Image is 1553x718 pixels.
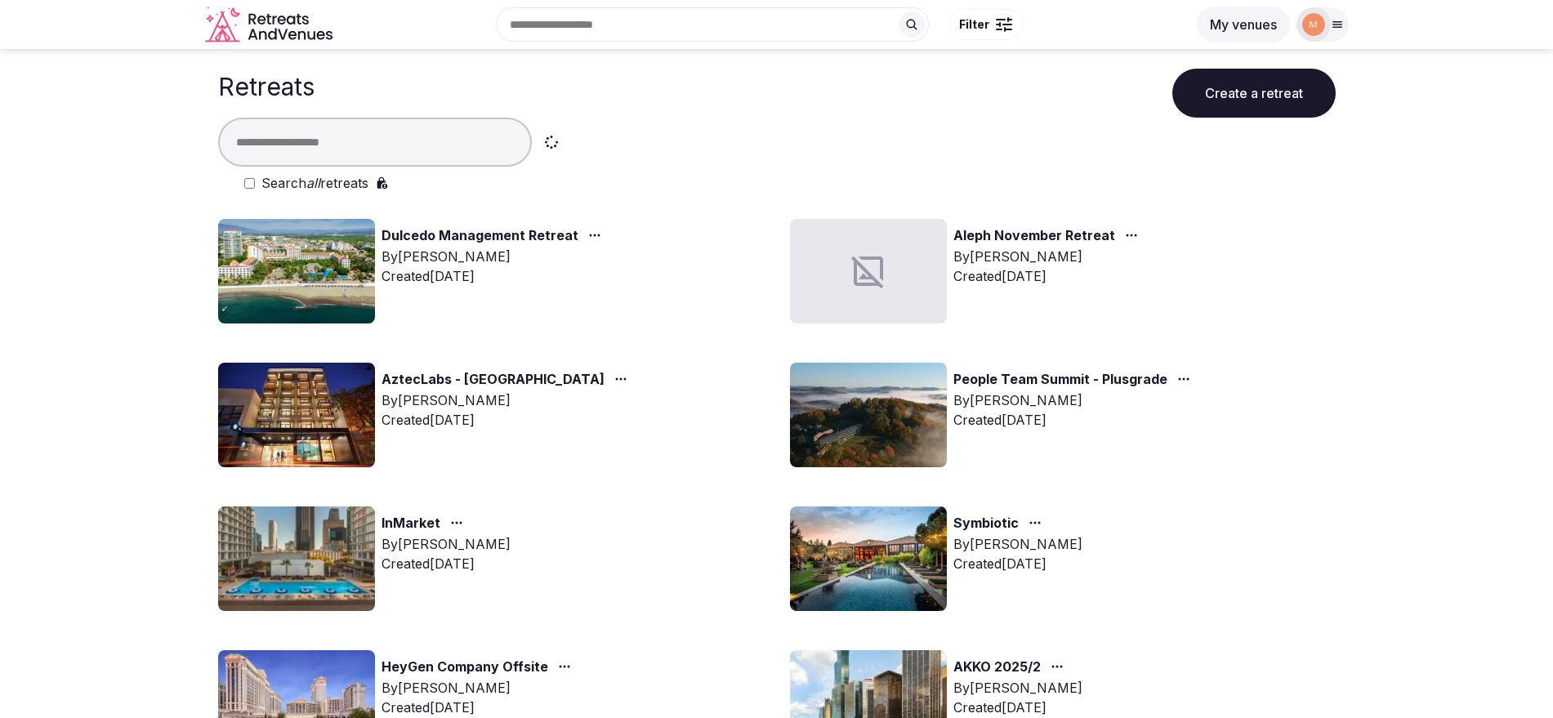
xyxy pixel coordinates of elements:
a: HeyGen Company Offsite [382,657,548,678]
div: Created [DATE] [382,554,511,573]
img: Top retreat image for the retreat: People Team Summit - Plusgrade [790,363,947,467]
div: Created [DATE] [953,554,1082,573]
div: Created [DATE] [953,698,1082,717]
img: Top retreat image for the retreat: AztecLabs - Buenos Aires [218,363,375,467]
div: By [PERSON_NAME] [953,534,1082,554]
a: Visit the homepage [205,7,336,43]
div: Created [DATE] [382,410,634,430]
a: People Team Summit - Plusgrade [953,369,1167,390]
a: InMarket [382,513,440,534]
div: Created [DATE] [953,410,1197,430]
a: AztecLabs - [GEOGRAPHIC_DATA] [382,369,605,390]
button: My venues [1197,7,1290,42]
div: By [PERSON_NAME] [953,678,1082,698]
div: By [PERSON_NAME] [953,247,1145,266]
img: marina [1302,13,1325,36]
a: AKKO 2025/2 [953,657,1041,678]
label: Search retreats [261,173,368,193]
div: Created [DATE] [382,698,578,717]
div: By [PERSON_NAME] [382,534,511,554]
div: By [PERSON_NAME] [382,390,634,410]
svg: Retreats and Venues company logo [205,7,336,43]
div: By [PERSON_NAME] [382,678,578,698]
img: Top retreat image for the retreat: Dulcedo Management Retreat [218,219,375,323]
div: Created [DATE] [953,266,1145,286]
a: Aleph November Retreat [953,225,1115,247]
img: Top retreat image for the retreat: Symbiotic [790,506,947,611]
div: By [PERSON_NAME] [953,390,1197,410]
button: Create a retreat [1172,69,1336,118]
a: My venues [1197,16,1290,33]
em: all [306,175,320,191]
img: Top retreat image for the retreat: InMarket [218,506,375,611]
span: Filter [959,16,989,33]
button: Filter [948,9,1023,40]
h1: Retreats [218,72,315,101]
div: By [PERSON_NAME] [382,247,608,266]
a: Dulcedo Management Retreat [382,225,578,247]
div: Created [DATE] [382,266,608,286]
a: Symbiotic [953,513,1019,534]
